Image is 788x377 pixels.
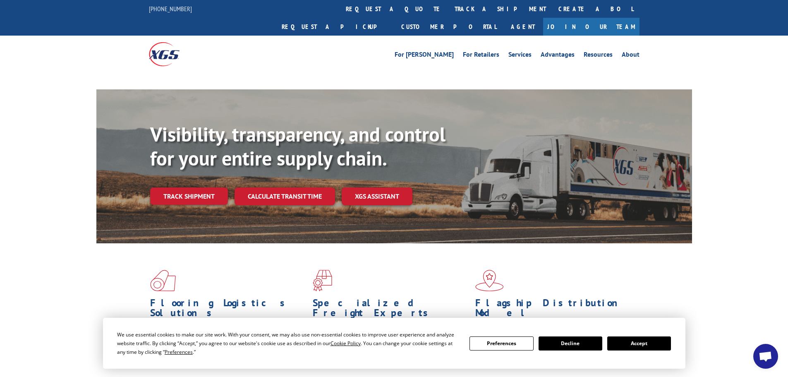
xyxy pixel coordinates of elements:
button: Decline [539,336,602,351]
button: Accept [607,336,671,351]
a: For Retailers [463,51,499,60]
div: Cookie Consent Prompt [103,318,685,369]
a: Services [508,51,532,60]
a: Customer Portal [395,18,503,36]
img: xgs-icon-focused-on-flooring-red [313,270,332,291]
a: Agent [503,18,543,36]
a: Join Our Team [543,18,640,36]
a: Track shipment [150,187,228,205]
div: Open chat [753,344,778,369]
a: About [622,51,640,60]
h1: Specialized Freight Experts [313,298,469,322]
h1: Flagship Distribution Model [475,298,632,322]
button: Preferences [469,336,533,351]
a: [PHONE_NUMBER] [149,5,192,13]
a: For [PERSON_NAME] [395,51,454,60]
a: Request a pickup [275,18,395,36]
span: Cookie Policy [331,340,361,347]
span: Preferences [165,348,193,355]
a: Calculate transit time [235,187,335,205]
div: We use essential cookies to make our site work. With your consent, we may also use non-essential ... [117,330,460,356]
b: Visibility, transparency, and control for your entire supply chain. [150,121,445,171]
img: xgs-icon-total-supply-chain-intelligence-red [150,270,176,291]
a: Resources [584,51,613,60]
h1: Flooring Logistics Solutions [150,298,307,322]
a: Advantages [541,51,575,60]
img: xgs-icon-flagship-distribution-model-red [475,270,504,291]
a: XGS ASSISTANT [342,187,412,205]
